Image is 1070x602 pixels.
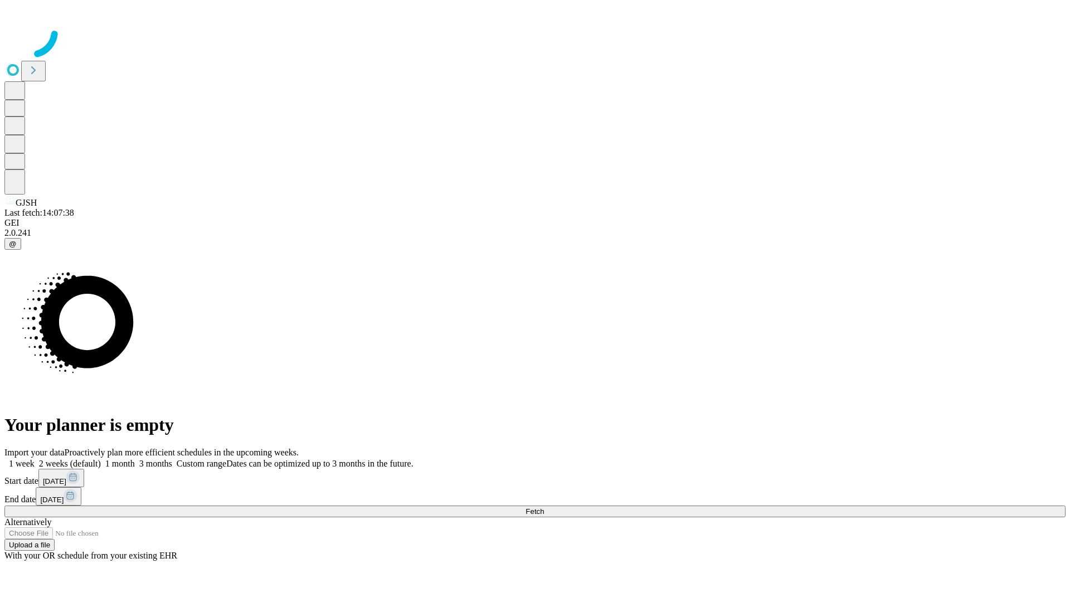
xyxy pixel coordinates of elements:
[4,487,1066,506] div: End date
[526,507,544,516] span: Fetch
[36,487,81,506] button: [DATE]
[4,448,65,457] span: Import your data
[4,469,1066,487] div: Start date
[39,459,101,468] span: 2 weeks (default)
[4,415,1066,435] h1: Your planner is empty
[9,240,17,248] span: @
[4,228,1066,238] div: 2.0.241
[38,469,84,487] button: [DATE]
[40,496,64,504] span: [DATE]
[43,477,66,486] span: [DATE]
[4,517,51,527] span: Alternatively
[4,506,1066,517] button: Fetch
[4,208,74,217] span: Last fetch: 14:07:38
[65,448,299,457] span: Proactively plan more efficient schedules in the upcoming weeks.
[9,459,35,468] span: 1 week
[4,218,1066,228] div: GEI
[226,459,413,468] span: Dates can be optimized up to 3 months in the future.
[4,551,177,560] span: With your OR schedule from your existing EHR
[16,198,37,207] span: GJSH
[105,459,135,468] span: 1 month
[4,539,55,551] button: Upload a file
[4,238,21,250] button: @
[139,459,172,468] span: 3 months
[177,459,226,468] span: Custom range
